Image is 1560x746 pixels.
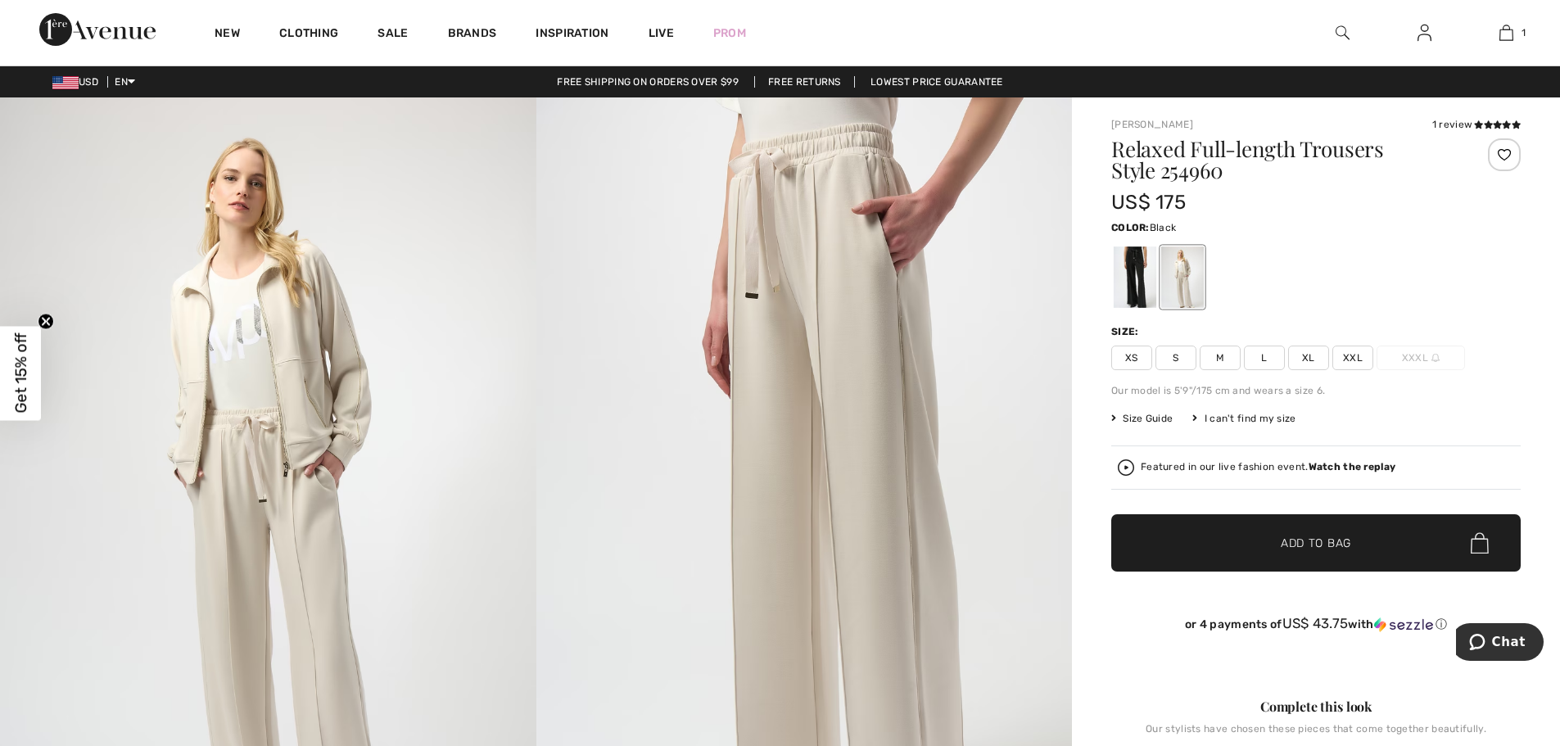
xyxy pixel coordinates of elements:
span: EN [115,76,135,88]
span: Add to Bag [1281,535,1351,552]
h1: Relaxed Full-length Trousers Style 254960 [1111,138,1453,181]
img: search the website [1336,23,1350,43]
a: Sign In [1404,23,1445,43]
span: Inspiration [536,26,608,43]
span: Color: [1111,222,1150,233]
span: L [1244,346,1285,370]
span: XL [1288,346,1329,370]
div: Complete this look [1111,697,1521,717]
a: Free shipping on orders over $99 [544,76,752,88]
span: Get 15% off [11,333,30,414]
a: Sale [378,26,408,43]
img: My Bag [1499,23,1513,43]
div: 1 review [1432,117,1521,132]
a: Prom [713,25,746,42]
div: I can't find my size [1192,411,1295,426]
div: or 4 payments ofUS$ 43.75withSezzle Click to learn more about Sezzle [1111,616,1521,638]
div: Size: [1111,324,1142,339]
a: Free Returns [754,76,855,88]
img: Sezzle [1374,617,1433,632]
span: M [1200,346,1241,370]
a: Live [649,25,674,42]
a: [PERSON_NAME] [1111,119,1193,130]
div: Our model is 5'9"/175 cm and wears a size 6. [1111,383,1521,398]
div: Black [1114,246,1156,308]
img: US Dollar [52,76,79,89]
span: XXL [1332,346,1373,370]
div: or 4 payments of with [1111,616,1521,632]
button: Close teaser [38,313,54,329]
span: Black [1150,222,1177,233]
a: Lowest Price Guarantee [857,76,1016,88]
span: XXXL [1377,346,1465,370]
img: ring-m.svg [1431,354,1440,362]
span: Size Guide [1111,411,1173,426]
img: Watch the replay [1118,459,1134,476]
span: XS [1111,346,1152,370]
a: New [215,26,240,43]
iframe: Opens a widget where you can chat to one of our agents [1456,623,1544,664]
a: Clothing [279,26,338,43]
span: US$ 175 [1111,191,1186,214]
img: Bag.svg [1471,532,1489,554]
strong: Watch the replay [1309,461,1396,472]
button: Add to Bag [1111,514,1521,572]
img: 1ère Avenue [39,13,156,46]
a: Brands [448,26,497,43]
div: Birch [1161,246,1204,308]
span: USD [52,76,105,88]
span: S [1155,346,1196,370]
div: Featured in our live fashion event. [1141,462,1395,472]
span: US$ 43.75 [1282,615,1349,631]
a: 1 [1466,23,1546,43]
img: My Info [1418,23,1431,43]
span: 1 [1522,25,1526,40]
